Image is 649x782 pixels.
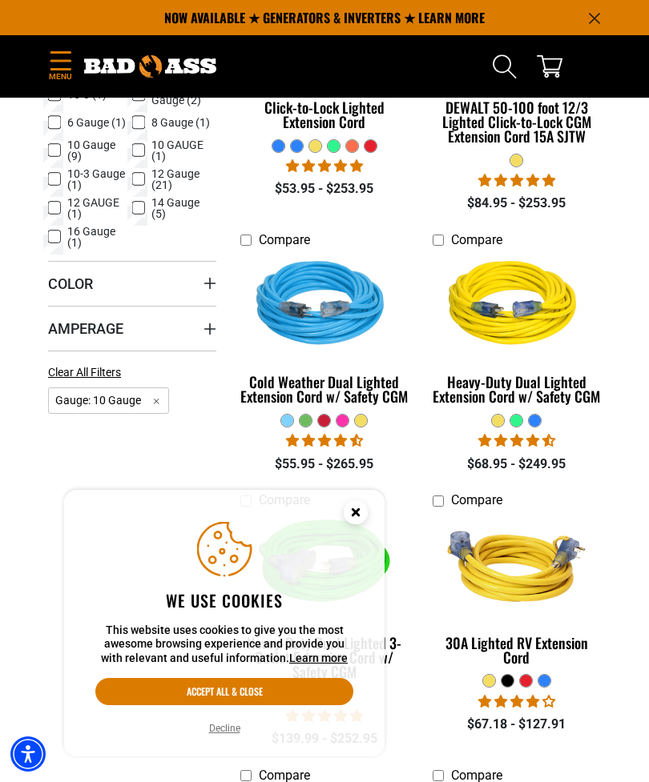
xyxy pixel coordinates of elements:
[432,490,602,642] img: yellow
[286,433,363,448] span: 4.62 stars
[432,230,602,382] img: yellow
[240,230,409,382] img: Light Blue
[95,678,353,705] button: Accept all & close
[48,70,72,82] span: Menu
[151,168,210,190] span: 12 Gauge (21)
[433,100,601,143] div: DEWALT 50-100 foot 12/3 Lighted Click-to-Lock CGM Extension Cord 15A SJTW
[433,375,601,403] div: Heavy-Duty Dual Lighted Extension Cord w/ Safety CGM
[67,197,126,219] span: 12 GAUGE (1)
[48,306,216,351] summary: Amperage
[95,590,353,611] h2: We use cookies
[492,54,518,79] summary: Search
[240,255,409,413] a: Light Blue Cold Weather Dual Lighted Extension Cord w/ Safety CGM
[433,255,601,413] a: yellow Heavy-Duty Dual Lighted Extension Cord w/ Safety CGM
[64,490,385,757] aside: Cookie Consent
[48,366,121,379] span: Clear All Filters
[151,197,210,219] span: 14 Gauge (5)
[151,117,210,128] span: 8 Gauge (1)
[433,194,601,213] div: $84.95 - $253.95
[48,275,93,293] span: Color
[433,516,601,674] a: yellow 30A Lighted RV Extension Cord
[478,173,555,188] span: 4.84 stars
[240,179,409,199] div: $53.95 - $253.95
[204,720,245,736] button: Decline
[537,54,562,79] a: cart
[327,490,385,539] button: Close this option
[433,715,601,734] div: $67.18 - $127.91
[259,232,310,247] span: Compare
[67,117,126,128] span: 6 Gauge (1)
[67,168,126,190] span: 10-3 Gauge (1)
[240,375,409,403] div: Cold Weather Dual Lighted Extension Cord w/ Safety CGM
[67,139,126,162] span: 10 Gauge (9)
[67,226,126,248] span: 16 Gauge (1)
[10,736,46,772] div: Accessibility Menu
[478,433,555,448] span: 4.64 stars
[48,392,169,407] a: Gauge: 10 Gauge
[240,455,409,474] div: $55.95 - $265.95
[151,139,210,162] span: 10 GAUGE (1)
[240,100,409,129] div: Click-to-Lock Lighted Extension Cord
[48,48,72,86] summary: Menu
[240,516,409,688] a: neon green Heavy-Duty Dual Lighted 3-Outlet Extension Cord w/ Safety CGM
[48,364,127,381] a: Clear All Filters
[84,55,216,78] img: Bad Ass Extension Cords
[48,319,123,338] span: Amperage
[433,455,601,474] div: $68.95 - $249.95
[433,636,601,664] div: 30A Lighted RV Extension Cord
[67,89,107,100] span: 16-3 (1)
[95,624,353,666] p: This website uses cookies to give you the most awesome browsing experience and provide you with r...
[151,83,210,106] span: 6/3-8/1 Gauge (2)
[451,232,502,247] span: Compare
[48,261,216,306] summary: Color
[289,652,348,664] a: This website uses cookies to give you the most awesome browsing experience and provide you with r...
[286,158,363,174] span: 4.87 stars
[478,694,555,709] span: 4.11 stars
[451,492,502,507] span: Compare
[48,387,169,414] span: Gauge: 10 Gauge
